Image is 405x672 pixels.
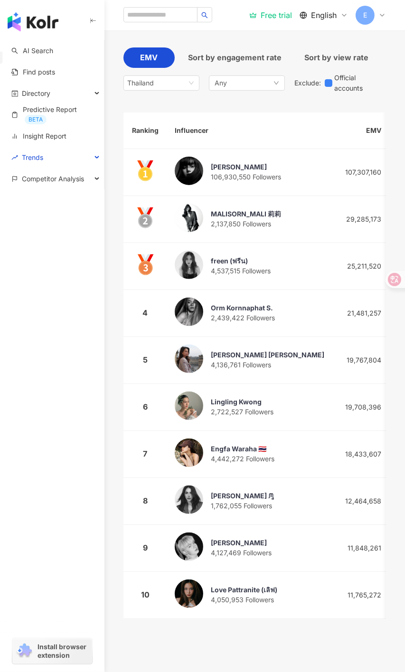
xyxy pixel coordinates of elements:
span: Sort by engagement rate [188,52,282,64]
img: KOL Avatar [175,345,203,373]
span: 2,137,850 Followers [211,220,271,228]
a: KOL AvatarOrm Kornnaphat S.2,439,422 Followers [175,298,324,329]
a: Find posts [11,67,55,77]
div: Orm Kornnaphat S. [211,303,275,313]
span: Any [215,78,227,88]
span: Trends [22,147,43,168]
div: Engfa Waraha 🇹🇭 [211,444,274,454]
span: down [273,80,279,86]
img: KOL Avatar [175,298,203,326]
div: [PERSON_NAME] ᙏ̤̫ [211,491,274,501]
span: Sort by view rate [304,52,368,64]
div: 25,211,520 [339,261,381,271]
a: KOL Avatar[PERSON_NAME] [PERSON_NAME]4,136,761 Followers [175,345,324,376]
span: 1,762,055 Followers [211,502,272,510]
img: KOL Avatar [175,204,203,232]
img: KOL Avatar [175,485,203,514]
span: 2,722,527 Followers [211,408,273,416]
span: 4,127,469 Followers [211,549,272,557]
a: KOL Avatar[PERSON_NAME]106,930,550 Followers [175,157,324,188]
img: KOL Avatar [175,439,203,467]
th: Influencer [167,112,332,149]
div: 19,708,396 [339,402,381,412]
div: [PERSON_NAME] [211,538,272,548]
img: KOL Avatar [175,579,203,608]
div: 5 [131,354,160,366]
img: KOL Avatar [175,392,203,420]
div: freen (ฟรีน) [211,256,271,266]
a: KOL Avatarfreen (ฟรีน)4,537,515 Followers [175,251,324,282]
div: 11,848,261 [339,543,381,553]
span: Competitor Analysis [22,168,84,189]
span: EMV [141,52,158,64]
span: 106,930,550 Followers [211,173,281,181]
div: 6 [131,401,160,413]
img: KOL Avatar [175,532,203,561]
a: KOL Avatar[PERSON_NAME]4,127,469 Followers [175,532,324,564]
img: KOL Avatar [175,157,203,185]
a: searchAI Search [11,46,53,56]
a: KOL AvatarLingling Kwong2,722,527 Followers [175,392,324,423]
a: KOL Avatar[PERSON_NAME] ᙏ̤̫1,762,055 Followers [175,485,324,517]
a: Free trial [249,10,292,20]
span: 4,537,515 Followers [211,267,271,275]
span: English [311,10,337,20]
span: E [363,10,367,20]
div: 29,285,173 [339,214,381,224]
span: Directory [22,83,50,104]
a: KOL AvatarMALISORN_MALI 莉莉2,137,850 Followers [175,204,324,235]
div: 10 [131,589,160,601]
a: Insight Report [11,131,66,141]
a: Predictive ReportBETA [11,105,96,124]
div: 18,433,607 [339,449,381,459]
span: 4,136,761 Followers [211,361,271,369]
div: 4 [131,307,160,319]
img: chrome extension [15,644,33,659]
div: MALISORN_MALI 莉莉 [211,209,281,219]
span: search [201,12,208,19]
div: Love Pattranite (เลิฟ) [211,585,277,595]
span: 2,439,422 Followers [211,314,275,322]
span: 4,442,272 Followers [211,455,274,463]
th: Ranking [123,112,167,149]
div: 8 [131,495,160,507]
span: Install browser extension [38,643,89,660]
div: Lingling Kwong [211,397,273,407]
div: [PERSON_NAME] [211,162,281,172]
div: 107,307,160 [339,167,381,177]
span: rise [11,154,18,161]
span: Exclude : [294,79,321,87]
div: 21,481,257 [339,308,381,318]
th: EMV [332,112,389,149]
div: Thailand [127,76,158,90]
div: [PERSON_NAME] [PERSON_NAME] [211,350,324,360]
div: 7 [131,448,160,460]
div: 9 [131,542,160,554]
span: 4,050,953 Followers [211,596,274,604]
div: 12,464,658 [339,496,381,506]
a: KOL AvatarLove Pattranite (เลิฟ)4,050,953 Followers [175,579,324,611]
div: 11,765,272 [339,590,381,600]
span: Official accounts [332,73,386,93]
a: chrome extensionInstall browser extension [12,638,92,664]
div: 19,767,804 [339,355,381,365]
a: KOL AvatarEngfa Waraha 🇹🇭4,442,272 Followers [175,439,324,470]
img: KOL Avatar [175,251,203,279]
img: logo [8,12,58,31]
